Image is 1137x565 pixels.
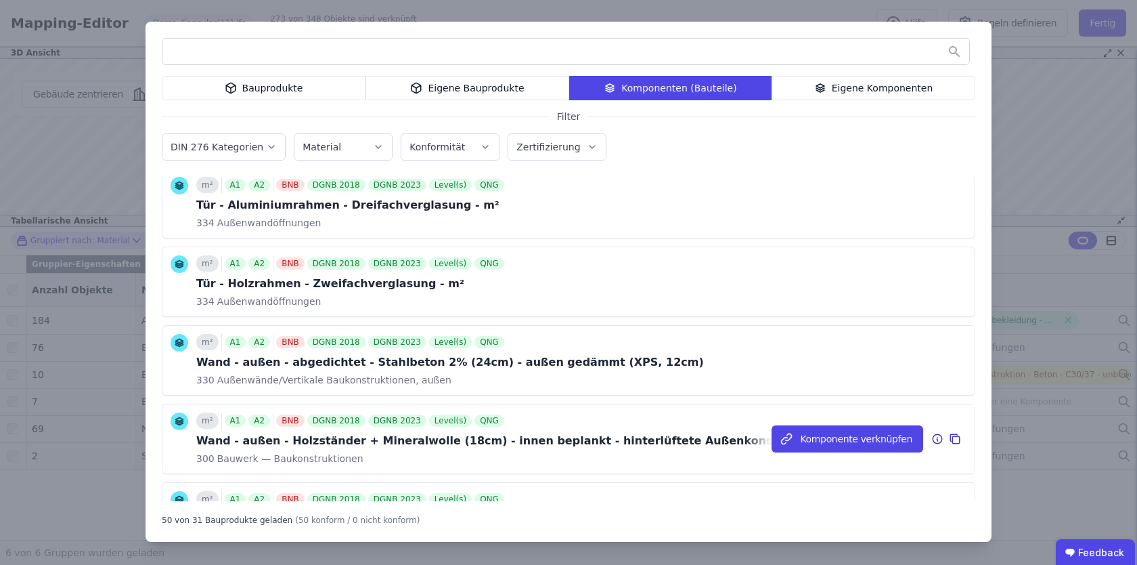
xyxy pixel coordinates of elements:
div: A2 [248,493,270,505]
div: Level(s) [429,336,472,348]
button: Komponente verknüpfen [772,425,923,453]
div: DGNB 2023 [368,493,426,505]
div: Komponenten (Bauteile) [569,76,772,100]
div: Tür - Holzrahmen - Zweifachverglasung - m² [196,276,507,292]
span: Außenwandöffnungen [215,216,321,230]
div: Level(s) [429,493,472,505]
span: 300 [196,452,215,465]
div: m² [196,177,219,193]
div: DGNB 2018 [307,493,365,505]
div: Wand - außen - abgedichtet - Stahlbeton 2% (24cm) - außen gedämmt (XPS, 12cm) [196,354,704,371]
div: Level(s) [429,179,472,191]
div: BNB [276,415,304,427]
div: QNG [474,415,504,427]
div: BNB [276,257,304,270]
label: Konformität [409,142,468,152]
div: m² [196,334,219,350]
div: A2 [248,257,270,270]
div: Wand - außen - Holzständer + Mineralwolle (18cm) - innen beplankt - hinterlüftete Außenkonstruktion [196,433,822,449]
button: Zertifizierung [508,134,606,160]
div: A1 [225,415,246,427]
div: A1 [225,493,246,505]
div: 50 von 31 Bauprodukte geladen [162,509,292,526]
div: A2 [248,415,270,427]
label: Material [303,142,344,152]
div: m² [196,413,219,429]
div: BNB [276,179,304,191]
span: Außenwandöffnungen [215,295,321,308]
div: BNB [276,493,304,505]
div: Bauprodukte [162,76,365,100]
span: 330 [196,373,215,387]
div: DGNB 2023 [368,415,426,427]
div: A2 [248,336,270,348]
div: QNG [474,179,504,191]
div: m² [196,255,219,272]
div: (50 konform / 0 nicht konform) [295,509,420,526]
div: Level(s) [429,257,472,270]
div: A1 [225,179,246,191]
div: DGNB 2018 [307,257,365,270]
div: QNG [474,493,504,505]
div: DGNB 2023 [368,336,426,348]
div: DGNB 2018 [307,336,365,348]
div: m² [196,491,219,507]
div: A2 [248,179,270,191]
button: Material [294,134,392,160]
div: DGNB 2018 [307,415,365,427]
div: DGNB 2018 [307,179,365,191]
button: Konformität [401,134,499,160]
div: A1 [225,336,246,348]
span: Außenwände/Vertikale Baukonstruktionen, außen [215,373,451,387]
div: DGNB 2023 [368,257,426,270]
label: Zertifizierung [516,142,583,152]
div: Eigene Bauprodukte [365,76,569,100]
label: DIN 276 Kategorien [171,142,266,152]
span: Filter [549,110,589,123]
div: QNG [474,336,504,348]
div: BNB [276,336,304,348]
span: 334 [196,216,215,230]
div: A1 [225,257,246,270]
span: Bauwerk — Baukonstruktionen [215,452,363,465]
div: QNG [474,257,504,270]
div: Eigene Komponenten [772,76,975,100]
div: Tür - Aluminiumrahmen - Dreifachverglasung - m² [196,197,507,213]
span: 334 [196,295,215,308]
div: Level(s) [429,415,472,427]
button: DIN 276 Kategorien [162,134,285,160]
div: DGNB 2023 [368,179,426,191]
